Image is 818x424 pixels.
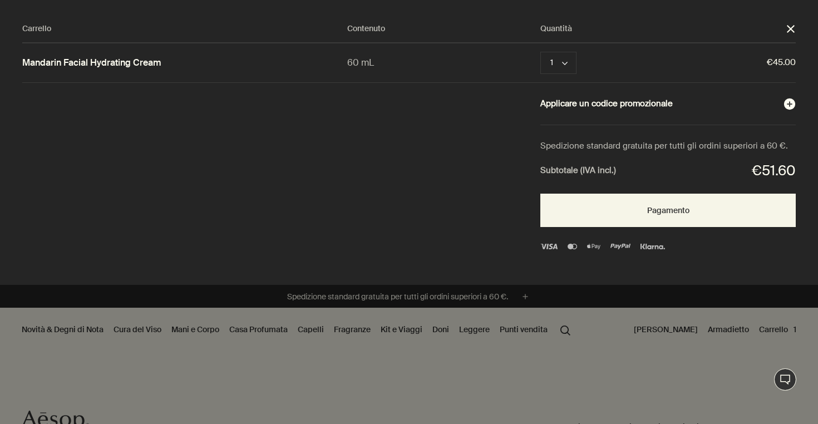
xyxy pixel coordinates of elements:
img: klarna (1) [640,244,665,249]
div: Spedizione standard gratuita per tutti gli ordini superiori a 60 €. [540,139,796,154]
img: Apple Pay [587,244,600,249]
button: Applicare un codice promozionale [540,97,796,111]
button: Live Assistance [774,368,796,391]
img: PayPal Logo [610,244,630,249]
div: €51.60 [752,159,796,183]
div: Carrello [22,22,347,36]
button: Chiudere [786,24,796,34]
strong: Subtotale (IVA incl.) [540,164,616,178]
img: Mastercard Logo [568,244,576,249]
div: 60 mL [347,55,541,70]
button: Quantità 1 [540,52,576,74]
img: Visa Logo [540,244,558,249]
span: €45.00 [633,56,796,70]
a: Mandarin Facial Hydrating Cream [22,57,161,69]
div: Contenuto [347,22,541,36]
div: Quantità [540,22,786,36]
button: Pagamento [540,194,796,227]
